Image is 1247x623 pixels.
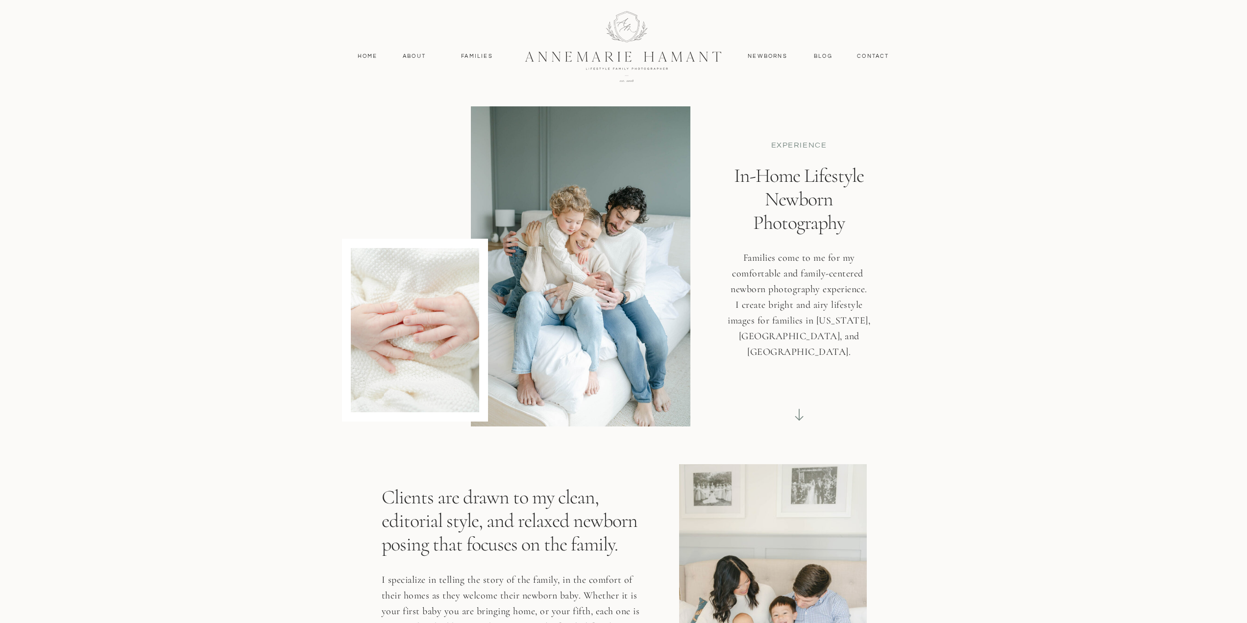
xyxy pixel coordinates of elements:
[852,52,895,61] a: contact
[727,250,871,370] h3: Families come to me for my comfortable and family-centered newborn photography experience. I crea...
[353,52,382,61] a: Home
[739,140,859,150] p: EXPERIENCE
[400,52,429,61] a: About
[455,52,499,61] a: Families
[744,52,791,61] a: Newborns
[812,52,835,61] a: Blog
[718,164,880,243] h1: In-Home Lifestyle Newborn Photography
[382,485,642,547] p: Clients are drawn to my clean, editorial style, and relaxed newborn posing that focuses on the fa...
